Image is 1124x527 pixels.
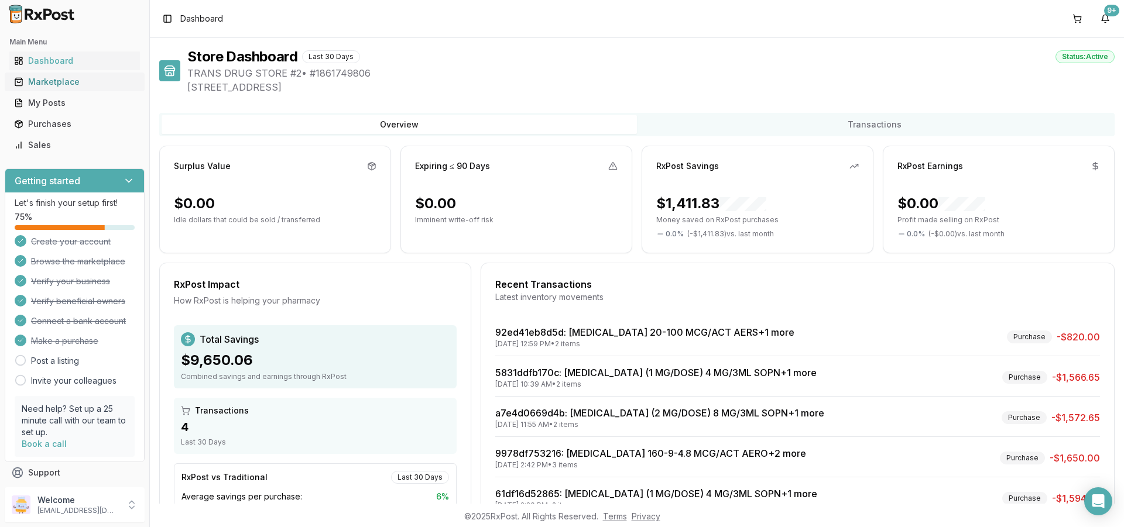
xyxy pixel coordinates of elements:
[495,460,806,470] div: [DATE] 2:42 PM • 3 items
[897,160,963,172] div: RxPost Earnings
[174,194,215,213] div: $0.00
[495,488,817,500] a: 61df16d52865: [MEDICAL_DATA] (1 MG/DOSE) 4 MG/3ML SOPN+1 more
[495,447,806,459] a: 9978df753216: [MEDICAL_DATA] 160-9-4.8 MCG/ACT AERO+2 more
[174,215,376,225] p: Idle dollars that could be sold / transferred
[37,506,119,515] p: [EMAIL_ADDRESS][DOMAIN_NAME]
[495,291,1100,303] div: Latest inventory movements
[181,372,450,381] div: Combined savings and earnings through RxPost
[9,71,140,92] a: Marketplace
[897,215,1100,225] p: Profit made selling on RxPost
[495,501,817,510] div: [DATE] 2:20 PM • 2 items
[666,229,684,239] span: 0.0 %
[14,118,135,130] div: Purchases
[436,491,449,502] span: 6 %
[1007,330,1052,343] div: Purchase
[22,403,128,438] p: Need help? Set up a 25 minute call with our team to set up.
[907,229,925,239] span: 0.0 %
[1002,371,1047,384] div: Purchase
[687,229,774,239] span: ( - $1,411.83 ) vs. last month
[14,55,135,67] div: Dashboard
[187,66,1115,80] span: TRANS DRUG STORE #2 • # 1861749806
[897,194,985,213] div: $0.00
[1052,491,1100,505] span: -$1,594.65
[174,295,457,306] div: How RxPost is helping your pharmacy
[5,5,80,23] img: RxPost Logo
[495,420,824,429] div: [DATE] 11:55 AM • 2 items
[656,160,719,172] div: RxPost Savings
[187,80,1115,94] span: [STREET_ADDRESS]
[1096,9,1115,28] button: 9+
[14,97,135,109] div: My Posts
[181,438,450,447] div: Last 30 Days
[302,50,360,63] div: Last 30 Days
[1002,411,1047,424] div: Purchase
[14,76,135,88] div: Marketplace
[200,332,259,346] span: Total Savings
[415,215,618,225] p: Imminent write-off risk
[9,50,140,71] a: Dashboard
[5,462,145,483] button: Support
[495,326,794,338] a: 92ed41eb8d5d: [MEDICAL_DATA] 20-100 MCG/ACT AERS+1 more
[31,335,98,347] span: Make a purchase
[15,211,32,223] span: 75 %
[187,47,297,66] h1: Store Dashboard
[656,194,766,213] div: $1,411.83
[22,439,67,449] a: Book a call
[31,275,110,287] span: Verify your business
[495,277,1100,291] div: Recent Transactions
[181,471,268,483] div: RxPost vs Traditional
[15,197,135,209] p: Let's finish your setup first!
[1057,330,1100,344] span: -$820.00
[14,139,135,151] div: Sales
[495,407,824,419] a: a7e4d0669d4b: [MEDICAL_DATA] (2 MG/DOSE) 8 MG/3ML SOPN+1 more
[162,115,637,134] button: Overview
[181,351,450,370] div: $9,650.06
[5,51,145,70] button: Dashboard
[9,37,140,47] h2: Main Menu
[180,13,223,25] span: Dashboard
[656,215,859,225] p: Money saved on RxPost purchases
[31,295,125,307] span: Verify beneficial owners
[637,115,1112,134] button: Transactions
[495,339,794,349] div: [DATE] 12:59 PM • 2 items
[31,236,111,247] span: Create your account
[1050,451,1100,465] span: -$1,650.00
[181,419,450,435] div: 4
[9,135,140,156] a: Sales
[180,13,223,25] nav: breadcrumb
[31,256,125,267] span: Browse the marketplace
[495,367,817,378] a: 5831ddfb170c: [MEDICAL_DATA] (1 MG/DOSE) 4 MG/3ML SOPN+1 more
[37,494,119,506] p: Welcome
[1002,492,1047,505] div: Purchase
[195,405,249,416] span: Transactions
[15,174,80,188] h3: Getting started
[495,380,817,389] div: [DATE] 10:39 AM • 2 items
[1051,411,1100,425] span: -$1,572.65
[415,194,456,213] div: $0.00
[12,495,30,514] img: User avatar
[1104,5,1119,16] div: 9+
[31,315,126,327] span: Connect a bank account
[391,471,449,484] div: Last 30 Days
[1084,487,1112,515] div: Open Intercom Messenger
[1000,452,1045,464] div: Purchase
[1052,370,1100,384] span: -$1,566.65
[5,136,145,154] button: Sales
[181,491,302,502] span: Average savings per purchase:
[31,375,116,387] a: Invite your colleagues
[9,113,140,135] a: Purchases
[603,511,627,521] a: Terms
[5,94,145,112] button: My Posts
[5,73,145,91] button: Marketplace
[9,92,140,113] a: My Posts
[31,355,79,367] a: Post a listing
[1056,50,1115,63] div: Status: Active
[632,511,660,521] a: Privacy
[174,277,457,291] div: RxPost Impact
[415,160,490,172] div: Expiring ≤ 90 Days
[928,229,1005,239] span: ( - $0.00 ) vs. last month
[174,160,231,172] div: Surplus Value
[5,115,145,133] button: Purchases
